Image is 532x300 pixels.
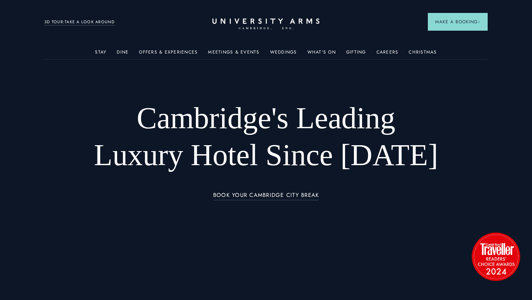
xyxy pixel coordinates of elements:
[117,50,129,59] a: Dine
[468,229,524,284] img: image-2524eff8f0c5d55edbf694693304c4387916dea5-1501x1501-png
[428,13,488,31] button: Make a BookingArrow icon
[307,50,336,59] a: What's On
[346,50,366,59] a: Gifting
[270,50,297,59] a: Weddings
[376,50,399,59] a: Careers
[95,50,106,59] a: Stay
[212,18,320,30] a: Home
[44,19,115,25] a: 3D TOUR:TAKE A LOOK AROUND
[435,18,480,25] span: Make a Booking
[213,192,319,201] a: BOOK YOUR CAMBRIDGE CITY BREAK
[409,50,437,59] a: Christmas
[208,50,259,59] a: Meetings & Events
[139,50,198,59] a: Offers & Experiences
[478,21,480,23] img: Arrow icon
[89,100,443,174] h1: Cambridge's Leading Luxury Hotel Since [DATE]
